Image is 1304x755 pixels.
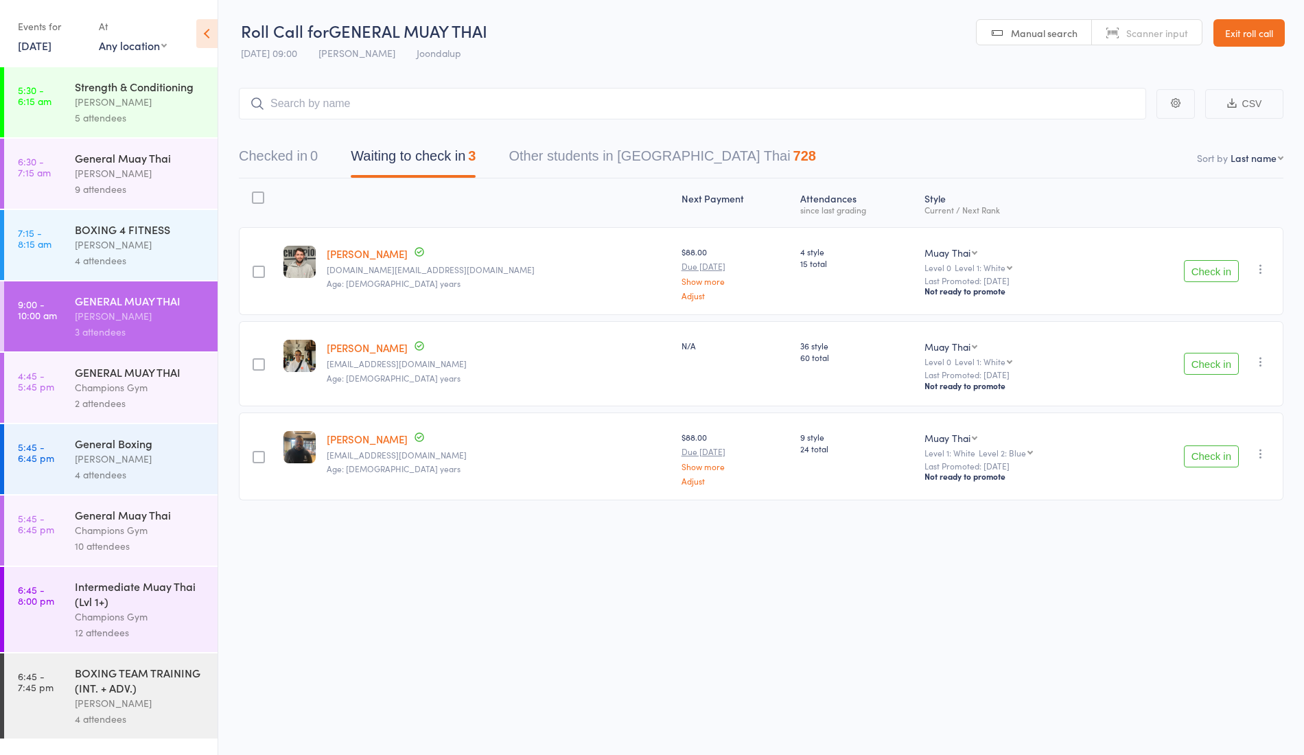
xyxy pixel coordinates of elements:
[318,46,395,60] span: [PERSON_NAME]
[800,340,913,351] span: 36 style
[468,148,476,163] div: 3
[329,19,487,42] span: GENERAL MUAY THAI
[241,46,297,60] span: [DATE] 09:00
[327,432,408,446] a: [PERSON_NAME]
[99,38,167,53] div: Any location
[682,340,789,351] div: N/A
[18,227,51,249] time: 7:15 - 8:15 am
[75,609,206,625] div: Champions Gym
[924,263,1107,272] div: Level 0
[75,522,206,538] div: Champions Gym
[800,431,913,443] span: 9 style
[75,711,206,727] div: 4 attendees
[283,246,316,278] img: image1750205140.png
[800,351,913,363] span: 60 total
[1184,353,1239,375] button: Check in
[1213,19,1285,47] a: Exit roll call
[75,538,206,554] div: 10 attendees
[4,424,218,494] a: 5:45 -6:45 pmGeneral Boxing[PERSON_NAME]4 attendees
[1184,260,1239,282] button: Check in
[924,380,1107,391] div: Not ready to promote
[4,496,218,566] a: 5:45 -6:45 pmGeneral Muay ThaiChampions Gym10 attendees
[327,359,671,369] small: Jkymcdermott@gmail.com
[417,46,461,60] span: Joondalup
[327,265,671,275] small: lukeallsop.la@outlook.com
[4,567,218,652] a: 6:45 -8:00 pmIntermediate Muay Thai (Lvl 1+)Champions Gym12 attendees
[75,625,206,640] div: 12 attendees
[75,94,206,110] div: [PERSON_NAME]
[283,340,316,372] img: image1742605720.png
[351,141,476,178] button: Waiting to check in3
[4,353,218,423] a: 4:45 -5:45 pmGENERAL MUAY THAIChampions Gym2 attendees
[75,79,206,94] div: Strength & Conditioning
[75,467,206,483] div: 4 attendees
[676,185,795,221] div: Next Payment
[239,88,1146,119] input: Search by name
[18,441,54,463] time: 5:45 - 6:45 pm
[979,448,1026,457] div: Level 2: Blue
[1184,445,1239,467] button: Check in
[18,156,51,178] time: 6:30 - 7:15 am
[75,395,206,411] div: 2 attendees
[327,450,671,460] small: chef.jparedes@yahoo.com
[75,150,206,165] div: General Muay Thai
[4,281,218,351] a: 9:00 -10:00 amGENERAL MUAY THAI[PERSON_NAME]3 attendees
[75,579,206,609] div: Intermediate Muay Thai (Lvl 1+)
[682,447,789,456] small: Due [DATE]
[955,357,1005,366] div: Level 1: White
[1126,26,1188,40] span: Scanner input
[509,141,816,178] button: Other students in [GEOGRAPHIC_DATA] Thai728
[924,448,1107,457] div: Level 1: White
[241,19,329,42] span: Roll Call for
[800,443,913,454] span: 24 total
[75,253,206,268] div: 4 attendees
[18,15,85,38] div: Events for
[924,357,1107,366] div: Level 0
[4,653,218,739] a: 6:45 -7:45 pmBOXING TEAM TRAINING (INT. + ADV.)[PERSON_NAME]4 attendees
[919,185,1113,221] div: Style
[75,507,206,522] div: General Muay Thai
[18,299,57,321] time: 9:00 - 10:00 am
[682,291,789,300] a: Adjust
[75,324,206,340] div: 3 attendees
[327,372,461,384] span: Age: [DEMOGRAPHIC_DATA] years
[924,471,1107,482] div: Not ready to promote
[75,165,206,181] div: [PERSON_NAME]
[682,431,789,485] div: $88.00
[327,340,408,355] a: [PERSON_NAME]
[682,476,789,485] a: Adjust
[18,84,51,106] time: 5:30 - 6:15 am
[4,210,218,280] a: 7:15 -8:15 amBOXING 4 FITNESS[PERSON_NAME]4 attendees
[75,110,206,126] div: 5 attendees
[955,263,1005,272] div: Level 1: White
[327,277,461,289] span: Age: [DEMOGRAPHIC_DATA] years
[75,451,206,467] div: [PERSON_NAME]
[924,431,970,445] div: Muay Thai
[924,370,1107,380] small: Last Promoted: [DATE]
[18,513,54,535] time: 5:45 - 6:45 pm
[924,286,1107,297] div: Not ready to promote
[75,181,206,197] div: 9 attendees
[800,205,913,214] div: since last grading
[682,277,789,286] a: Show more
[4,67,218,137] a: 5:30 -6:15 amStrength & Conditioning[PERSON_NAME]5 attendees
[800,246,913,257] span: 4 style
[18,38,51,53] a: [DATE]
[75,293,206,308] div: GENERAL MUAY THAI
[793,148,816,163] div: 728
[18,370,54,392] time: 4:45 - 5:45 pm
[75,237,206,253] div: [PERSON_NAME]
[682,246,789,300] div: $88.00
[795,185,919,221] div: Atten­dances
[18,671,54,693] time: 6:45 - 7:45 pm
[682,462,789,471] a: Show more
[75,308,206,324] div: [PERSON_NAME]
[283,431,316,463] img: image1724030484.png
[924,246,970,259] div: Muay Thai
[1011,26,1078,40] span: Manual search
[924,205,1107,214] div: Current / Next Rank
[99,15,167,38] div: At
[75,695,206,711] div: [PERSON_NAME]
[924,340,970,353] div: Muay Thai
[800,257,913,269] span: 15 total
